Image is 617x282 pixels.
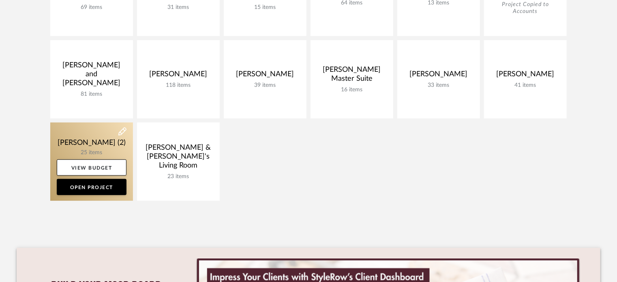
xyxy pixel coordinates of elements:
[317,65,387,86] div: [PERSON_NAME] Master Suite
[57,159,126,176] a: View Budget
[317,86,387,93] div: 16 items
[404,82,473,89] div: 33 items
[491,1,560,15] div: Project Copied to Accounts
[491,70,560,82] div: [PERSON_NAME]
[57,4,126,11] div: 69 items
[144,82,213,89] div: 118 items
[57,179,126,195] a: Open Project
[144,173,213,180] div: 23 items
[230,82,300,89] div: 39 items
[57,91,126,98] div: 81 items
[144,143,213,173] div: [PERSON_NAME] & [PERSON_NAME]'s Living Room
[230,4,300,11] div: 15 items
[404,70,473,82] div: [PERSON_NAME]
[491,82,560,89] div: 41 items
[230,70,300,82] div: [PERSON_NAME]
[144,70,213,82] div: [PERSON_NAME]
[57,61,126,91] div: [PERSON_NAME] and [PERSON_NAME]
[144,4,213,11] div: 31 items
